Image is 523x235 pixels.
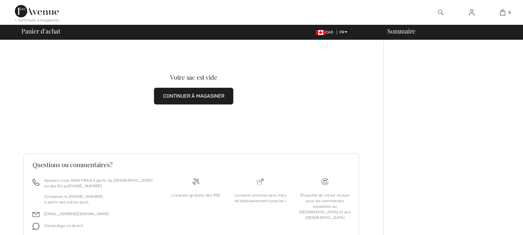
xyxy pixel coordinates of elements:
[33,179,39,186] img: call
[21,28,60,34] span: Panier d'achat
[500,9,505,16] img: Mon panier
[44,212,109,216] a: [EMAIL_ADDRESS][DOMAIN_NAME]
[233,193,288,204] div: Livraison promise sans frais de dédouanement surprise !
[40,74,347,80] div: Votre sac est vide
[192,178,199,185] img: Livraison gratuite dès 99$
[33,162,350,168] h3: Questions ou commentaires?
[340,30,347,34] span: FR
[44,194,156,205] p: Composez le [PHONE_NUMBER] à partir des autres pays.
[154,88,233,104] button: CONTINUER À MAGASINER
[487,9,518,16] a: 0
[298,193,352,220] div: Étiquette de retour incluse pour les commandes expédiées au [GEOGRAPHIC_DATA] et aux [GEOGRAPHIC_...
[469,9,474,16] img: Mes infos
[508,10,511,15] span: 0
[15,17,60,23] div: < Continuer à magasiner
[438,9,443,16] img: recherche
[33,211,39,218] img: email
[15,5,59,17] img: 1ère Avenue
[169,193,223,198] div: Livraison gratuite dès 99$
[33,223,39,230] img: chat
[68,184,102,188] a: [PHONE_NUMBER]
[316,30,326,35] img: Canadian Dollar
[44,178,156,189] p: Appelez-nous SANS FRAIS à partir du [GEOGRAPHIC_DATA] ou des EU au
[380,28,519,34] div: Sommaire
[316,30,336,34] span: CAD
[44,224,83,228] span: Clavardage en direct
[257,178,264,185] img: Livraison promise sans frais de dédouanement surprise&nbsp;!
[322,178,328,185] img: Livraison gratuite dès 99$
[464,9,479,16] a: Se connecter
